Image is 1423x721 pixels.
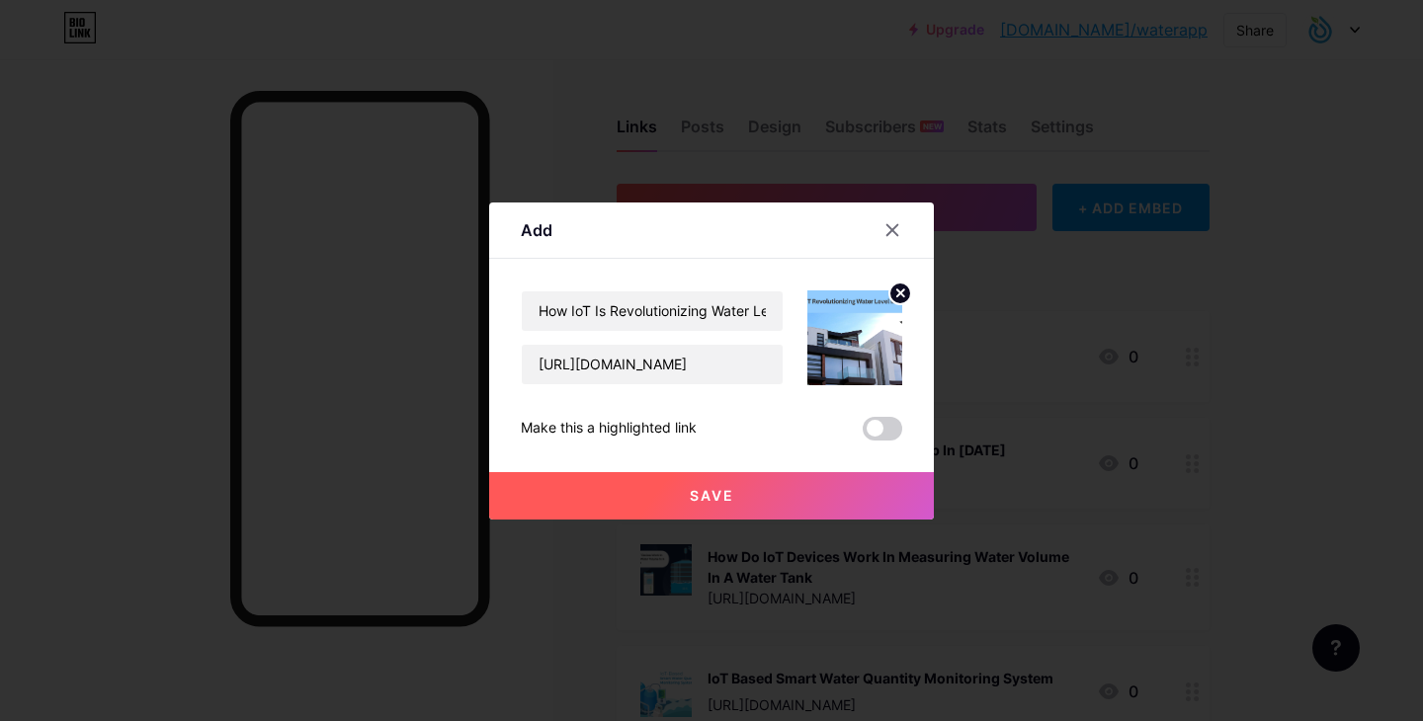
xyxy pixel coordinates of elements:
img: link_thumbnail [807,290,902,385]
button: Save [489,472,934,520]
span: Save [690,487,734,504]
input: URL [522,345,783,384]
div: Make this a highlighted link [521,417,697,441]
div: Add [521,218,552,242]
input: Title [522,291,783,331]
